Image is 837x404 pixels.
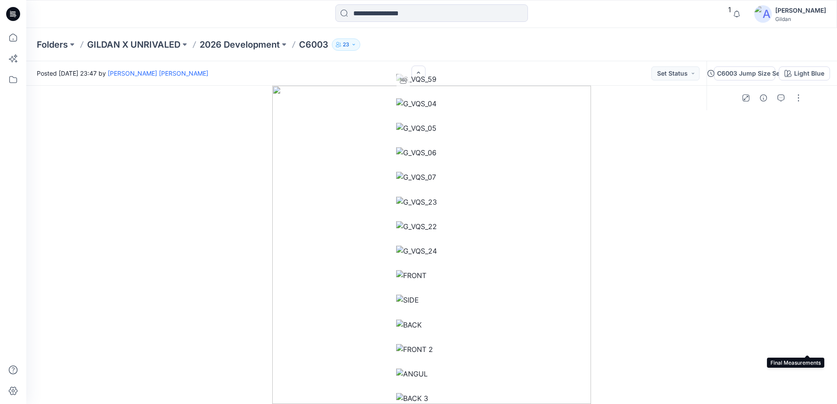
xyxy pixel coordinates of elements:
[396,393,441,404] img: BACK 3
[396,98,441,109] img: G_VQS_04
[108,70,208,77] a: [PERSON_NAME] [PERSON_NAME]
[343,40,349,49] p: 23
[272,86,591,404] img: eyJhbGciOiJIUzI1NiIsImtpZCI6IjAiLCJzbHQiOiJzZXMiLCJ0eXAiOiJKV1QifQ.eyJkYXRhIjp7InR5cGUiOiJzdG9yYW...
[794,69,824,78] div: Light Blue
[396,320,441,330] img: BACK
[754,5,772,23] img: avatar
[87,38,180,51] a: GILDAN X UNRIVALED
[775,16,826,22] div: Gildan
[396,295,441,305] img: SIDE
[396,270,441,281] img: FRONT
[37,69,208,78] span: Posted [DATE] 23:47 by
[728,5,731,14] span: 1
[714,66,775,80] button: C6003 Jump Size Set
[396,344,441,355] img: FRONT 2
[779,66,830,80] button: Light Blue
[200,38,280,51] a: 2026 Development
[396,246,441,256] img: G_VQS_24
[717,69,782,78] div: C6003 Jump Size Set
[396,197,441,207] img: G_VQS_23
[396,123,441,133] img: G_VQS_05
[775,5,826,16] div: [PERSON_NAME]
[396,369,441,379] img: ANGUL
[37,38,68,51] a: Folders
[396,74,441,84] img: G_VQS_59
[756,91,770,105] button: Details
[396,172,441,182] img: G_VQS_07
[396,221,441,232] img: G_VQS_22
[396,147,441,158] img: G_VQS_06
[332,38,360,51] button: 23
[299,38,328,51] p: C6003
